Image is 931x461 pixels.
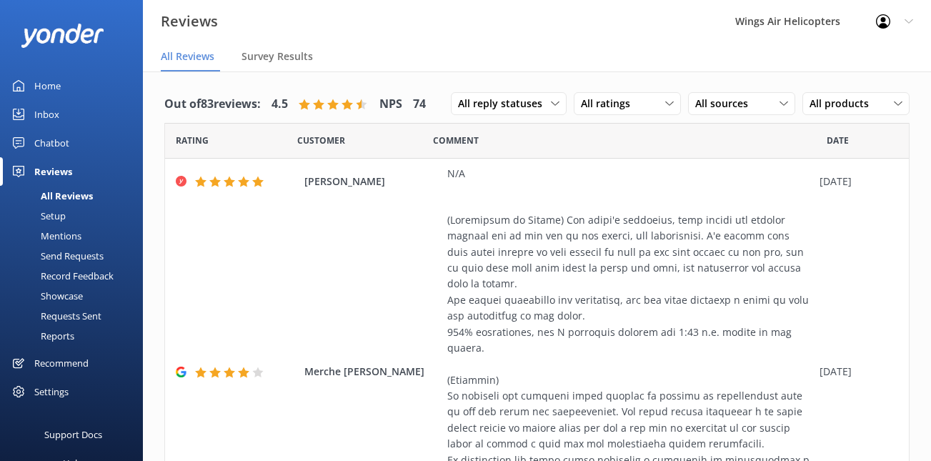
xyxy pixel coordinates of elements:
[297,134,345,147] span: Date
[304,364,440,380] span: Merche [PERSON_NAME]
[161,10,218,33] h3: Reviews
[413,95,426,114] h4: 74
[34,157,72,186] div: Reviews
[34,71,61,100] div: Home
[9,226,143,246] a: Mentions
[447,166,812,182] div: N/A
[9,326,74,346] div: Reports
[34,349,89,377] div: Recommend
[827,134,849,147] span: Date
[695,96,757,111] span: All sources
[9,266,114,286] div: Record Feedback
[34,377,69,406] div: Settings
[9,246,143,266] a: Send Requests
[9,306,101,326] div: Requests Sent
[21,24,104,47] img: yonder-white-logo.png
[9,286,83,306] div: Showcase
[9,266,143,286] a: Record Feedback
[581,96,639,111] span: All ratings
[44,420,102,449] div: Support Docs
[9,186,143,206] a: All Reviews
[34,129,69,157] div: Chatbot
[820,174,891,189] div: [DATE]
[161,49,214,64] span: All Reviews
[9,186,93,206] div: All Reviews
[433,134,479,147] span: Question
[9,246,104,266] div: Send Requests
[272,95,288,114] h4: 4.5
[9,306,143,326] a: Requests Sent
[9,326,143,346] a: Reports
[164,95,261,114] h4: Out of 83 reviews:
[242,49,313,64] span: Survey Results
[820,364,891,380] div: [DATE]
[176,134,209,147] span: Date
[810,96,877,111] span: All products
[304,174,440,189] span: [PERSON_NAME]
[379,95,402,114] h4: NPS
[458,96,551,111] span: All reply statuses
[9,206,66,226] div: Setup
[9,286,143,306] a: Showcase
[9,226,81,246] div: Mentions
[34,100,59,129] div: Inbox
[9,206,143,226] a: Setup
